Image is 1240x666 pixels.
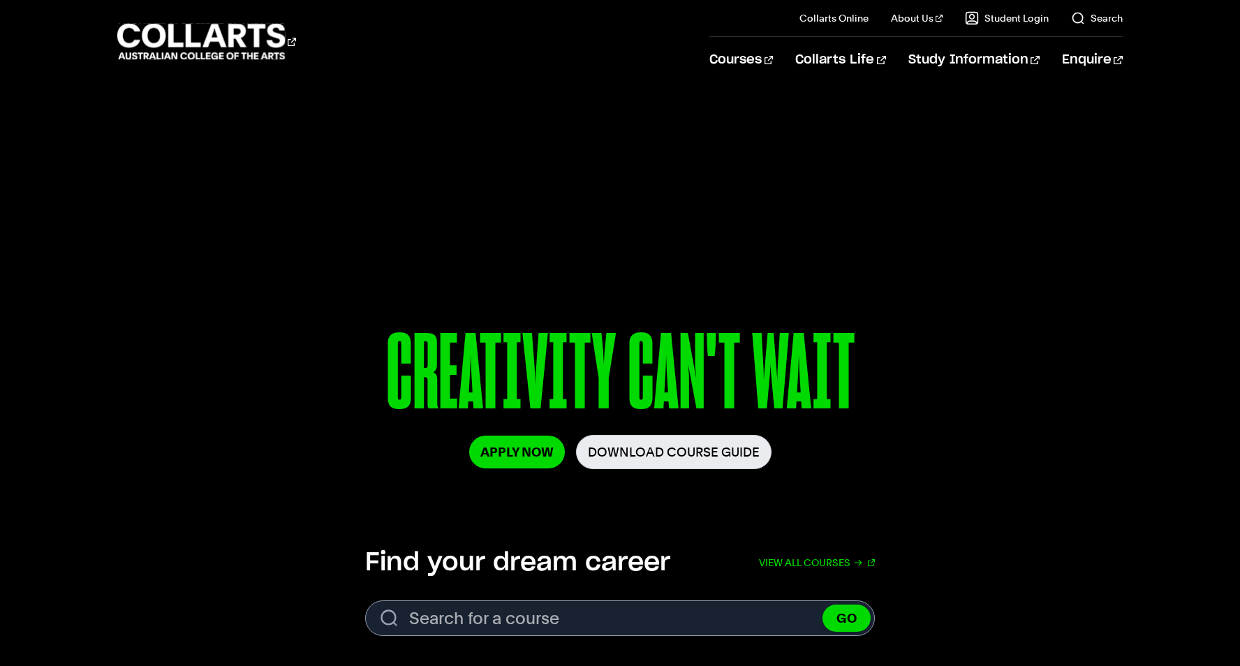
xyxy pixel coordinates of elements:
form: Search [365,600,875,636]
a: Collarts Online [799,11,869,25]
a: Student Login [965,11,1049,25]
a: Courses [709,37,773,83]
a: About Us [891,11,943,25]
a: Download Course Guide [576,435,772,469]
a: Apply Now [469,436,565,468]
p: CREATIVITY CAN'T WAIT [223,320,1017,435]
a: Enquire [1062,37,1123,83]
input: Search for a course [365,600,875,636]
button: GO [822,605,871,632]
a: Search [1071,11,1123,25]
h2: Find your dream career [365,547,670,578]
a: Study Information [908,37,1040,83]
a: View all courses [759,547,875,578]
div: Go to homepage [117,22,296,61]
a: Collarts Life [795,37,885,83]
